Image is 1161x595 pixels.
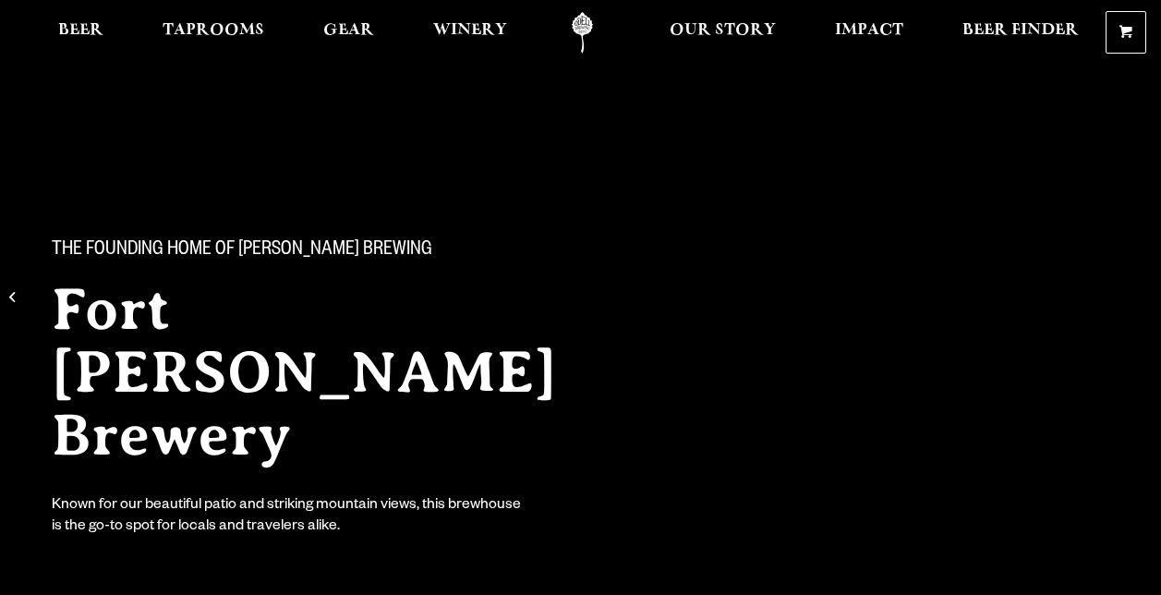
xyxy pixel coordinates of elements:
[46,12,115,54] a: Beer
[835,23,903,38] span: Impact
[52,496,525,539] div: Known for our beautiful patio and striking mountain views, this brewhouse is the go-to spot for l...
[421,12,519,54] a: Winery
[311,12,386,54] a: Gear
[433,23,507,38] span: Winery
[548,12,617,54] a: Odell Home
[323,23,374,38] span: Gear
[670,23,776,38] span: Our Story
[58,23,103,38] span: Beer
[823,12,915,54] a: Impact
[163,23,264,38] span: Taprooms
[950,12,1091,54] a: Beer Finder
[962,23,1079,38] span: Beer Finder
[658,12,788,54] a: Our Story
[151,12,276,54] a: Taprooms
[52,278,628,467] h2: Fort [PERSON_NAME] Brewery
[52,239,432,263] span: The Founding Home of [PERSON_NAME] Brewing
